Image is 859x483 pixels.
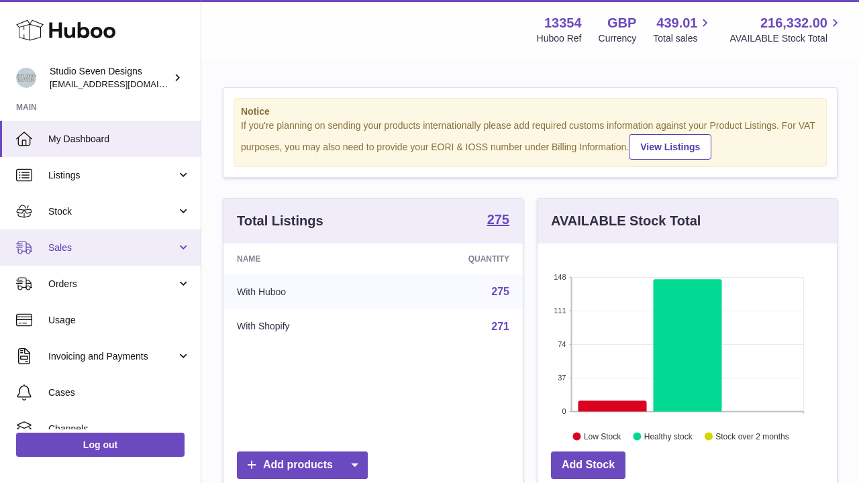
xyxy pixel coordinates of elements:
[729,14,843,45] a: 216,332.00 AVAILABLE Stock Total
[48,423,191,435] span: Channels
[653,32,713,45] span: Total sales
[50,78,197,89] span: [EMAIL_ADDRESS][DOMAIN_NAME]
[16,433,185,457] a: Log out
[487,213,509,226] strong: 275
[16,68,36,88] img: contact.studiosevendesigns@gmail.com
[223,274,385,309] td: With Huboo
[237,451,368,479] a: Add products
[551,212,701,230] h3: AVAILABLE Stock Total
[729,32,843,45] span: AVAILABLE Stock Total
[237,212,323,230] h3: Total Listings
[48,205,176,218] span: Stock
[629,134,711,160] a: View Listings
[48,241,176,254] span: Sales
[50,65,170,91] div: Studio Seven Designs
[554,273,566,281] text: 148
[491,286,509,297] a: 275
[48,133,191,146] span: My Dashboard
[656,14,697,32] span: 439.01
[562,407,566,415] text: 0
[584,431,621,441] text: Low Stock
[491,321,509,332] a: 271
[223,244,385,274] th: Name
[48,278,176,290] span: Orders
[48,169,176,182] span: Listings
[385,244,523,274] th: Quantity
[554,307,566,315] text: 111
[487,213,509,229] a: 275
[537,32,582,45] div: Huboo Ref
[558,374,566,382] text: 37
[760,14,827,32] span: 216,332.00
[715,431,789,441] text: Stock over 2 months
[644,431,693,441] text: Healthy stock
[558,340,566,348] text: 74
[607,14,636,32] strong: GBP
[599,32,637,45] div: Currency
[544,14,582,32] strong: 13354
[241,119,819,160] div: If you're planning on sending your products internationally please add required customs informati...
[241,105,819,118] strong: Notice
[551,451,625,479] a: Add Stock
[48,314,191,327] span: Usage
[223,309,385,344] td: With Shopify
[48,350,176,363] span: Invoicing and Payments
[48,386,191,399] span: Cases
[653,14,713,45] a: 439.01 Total sales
